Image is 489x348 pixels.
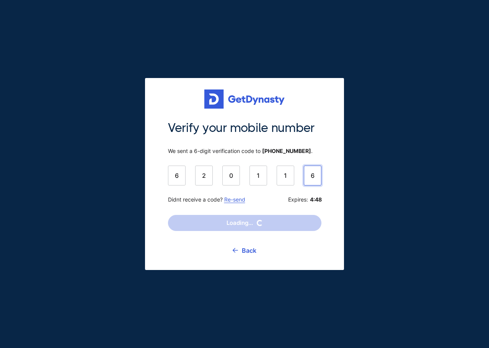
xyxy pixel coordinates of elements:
[168,148,321,154] span: We sent a 6-digit verification code to .
[224,196,245,203] a: Re-send
[233,248,238,253] img: go back icon
[288,196,321,203] span: Expires:
[168,120,321,136] span: Verify your mobile number
[168,196,245,203] span: Didnt receive a code?
[310,196,321,203] b: 4:48
[262,148,311,154] b: [PHONE_NUMBER]
[233,241,256,260] a: Back
[204,89,285,109] img: Get started for free with Dynasty Trust Company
